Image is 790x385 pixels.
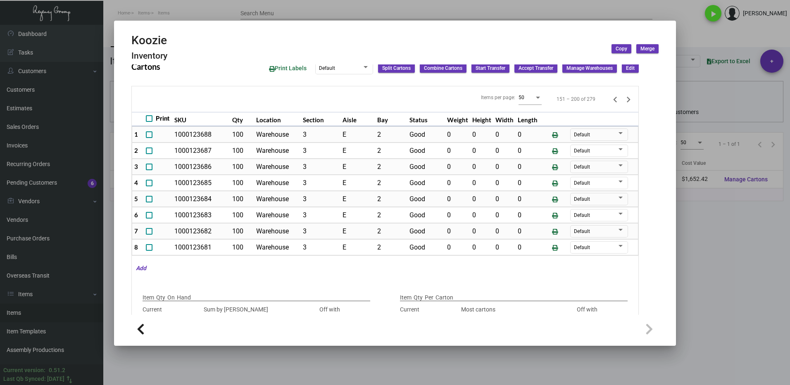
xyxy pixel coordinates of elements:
th: Qty [230,112,254,126]
p: Qty [156,293,165,302]
button: Merge [636,44,659,53]
button: Edit [622,64,639,73]
div: Current [400,305,457,323]
span: Default [574,212,590,218]
span: Default [574,228,590,234]
span: 5 [134,195,138,202]
span: 8 [134,243,138,251]
th: Weight [445,112,470,126]
span: 2 [134,147,138,154]
h2: Koozie [131,33,167,48]
button: Next page [622,93,635,106]
mat-hint: Add [132,264,146,273]
th: Bay [375,112,408,126]
span: Default [574,132,590,138]
span: 1 [134,131,138,138]
button: Combine Cartons [420,64,466,73]
span: Accept Transfer [519,65,553,72]
span: Default [574,245,590,250]
button: Start Transfer [471,64,509,73]
th: Length [516,112,540,126]
th: SKU [172,112,230,126]
div: 0.51.2 [49,366,65,375]
button: Print Labels [262,61,313,76]
th: Width [493,112,516,126]
button: Previous page [609,93,622,106]
span: Copy [616,45,627,52]
button: Manage Warehouses [562,64,617,73]
div: Last Qb Synced: [DATE] [3,375,64,383]
th: Aisle [340,112,375,126]
p: Hand [177,293,191,302]
p: Qty [414,293,423,302]
span: Default [574,164,590,170]
span: Print Labels [269,65,307,71]
div: Off with [301,305,358,323]
button: Copy [612,44,631,53]
span: 7 [134,227,138,235]
span: Default [319,65,335,71]
p: Item [143,293,154,302]
span: Start Transfer [476,65,505,72]
th: Height [470,112,493,126]
h4: Inventory [131,51,167,61]
th: Section [301,112,340,126]
div: Current [143,305,200,323]
h2: Cartons [131,62,160,71]
span: 3 [134,163,138,170]
p: Per [425,293,433,302]
p: Item [400,293,412,302]
span: 4 [134,179,138,186]
span: Manage Warehouses [566,65,613,72]
span: Print [156,114,169,124]
p: Carton [435,293,453,302]
span: Default [574,180,590,186]
div: Items per page: [481,94,515,101]
span: Combine Cartons [424,65,462,72]
p: On [167,293,175,302]
th: Location [254,112,301,126]
button: Accept Transfer [514,64,557,73]
span: Default [574,148,590,154]
div: Off with [559,305,616,323]
span: Default [574,196,590,202]
button: Split Cartons [378,64,415,73]
span: Split Cartons [382,65,411,72]
span: 50 [519,95,524,100]
span: Merge [640,45,654,52]
span: Edit [626,65,635,72]
mat-select: Items per page: [519,94,542,101]
div: Most cartons [461,305,554,323]
span: 6 [134,211,138,219]
div: Sum by [PERSON_NAME] [204,305,297,323]
th: Status [407,112,445,126]
div: 151 – 200 of 279 [557,95,595,103]
div: Current version: [3,366,45,375]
